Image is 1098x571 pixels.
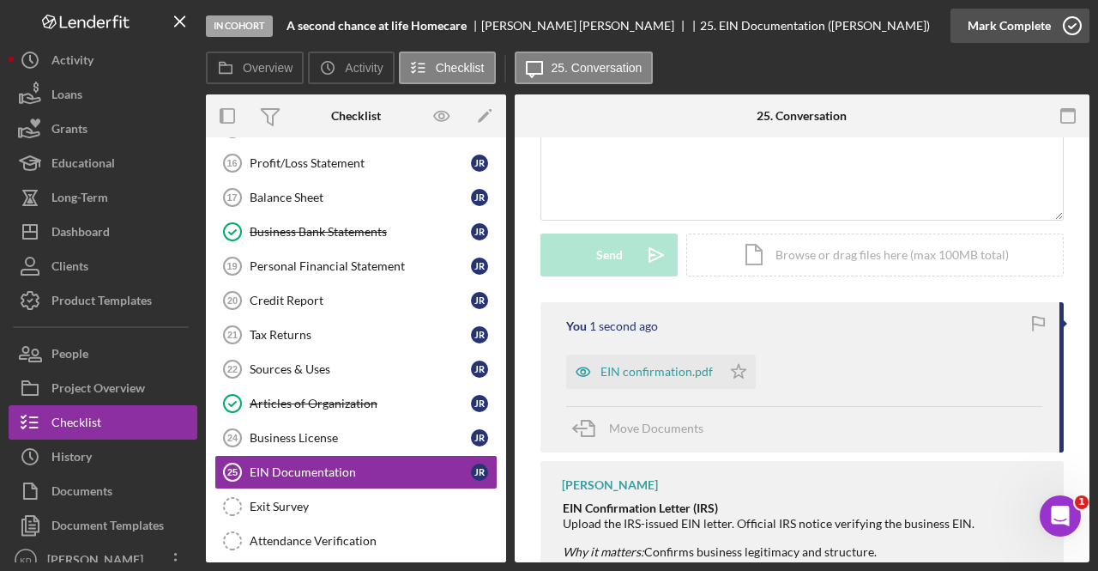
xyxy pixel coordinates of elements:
[9,215,197,249] button: Dashboard
[9,440,197,474] button: History
[9,146,197,180] button: Educational
[250,328,471,342] div: Tax Returns
[250,362,471,376] div: Sources & Uses
[51,508,164,547] div: Document Templates
[250,431,471,445] div: Business License
[9,43,197,77] button: Activity
[399,52,496,84] button: Checklist
[515,52,654,84] button: 25. Conversation
[471,292,488,309] div: J R
[51,43,94,82] div: Activity
[9,77,197,112] button: Loans
[950,9,1089,43] button: Mark Complete
[214,489,498,524] a: Exit Survey
[596,234,623,276] div: Send
[250,465,471,479] div: EIN Documentation
[214,386,498,421] a: Articles of OrganizationJR
[51,180,108,219] div: Long-Term
[214,215,498,249] a: Business Bank StatementsJR
[20,556,31,565] text: KD
[471,429,488,446] div: J R
[436,61,485,75] label: Checklist
[471,395,488,412] div: J R
[250,294,471,307] div: Credit Report
[214,180,498,215] a: 17Balance SheetJR
[9,180,197,215] button: Long-Term
[589,319,658,333] time: 2025-09-26 15:16
[214,283,498,318] a: 20Credit ReportJR
[51,112,87,150] div: Grants
[51,440,92,478] div: History
[552,61,643,75] label: 25. Conversation
[250,534,497,548] div: Attendance Verification
[9,283,197,318] button: Product Templates
[757,109,847,123] div: 25. Conversation
[700,19,930,33] div: 25. EIN Documentation ([PERSON_NAME])
[563,544,644,559] em: Why it matters:
[609,421,703,435] span: Move Documents
[243,61,293,75] label: Overview
[563,501,718,515] strong: EIN Confirmation Letter (IRS)
[51,474,112,513] div: Documents
[227,467,238,477] tspan: 25
[563,531,974,558] div: Confirms business legitimacy and structure.
[206,52,304,84] button: Overview
[566,355,756,389] button: EIN confirmation.pdf
[287,19,467,33] b: A second chance at life Homecare
[226,158,237,168] tspan: 16
[9,371,197,405] button: Project Overview
[471,258,488,275] div: J R
[226,192,237,203] tspan: 17
[471,155,488,172] div: J R
[471,464,488,481] div: J R
[471,223,488,240] div: J R
[227,433,238,443] tspan: 24
[345,61,383,75] label: Activity
[1040,495,1081,537] iframe: Intercom live chat
[471,361,488,378] div: J R
[227,295,238,306] tspan: 20
[226,261,237,271] tspan: 19
[214,524,498,558] a: Attendance Verification
[968,9,1051,43] div: Mark Complete
[250,156,471,170] div: Profit/Loss Statement
[51,371,145,410] div: Project Overview
[51,337,88,375] div: People
[9,474,197,508] button: Documents
[214,421,498,455] a: 24Business LicenseJR
[51,405,101,444] div: Checklist
[51,249,88,288] div: Clients
[563,517,974,531] div: Upload the IRS-issued EIN letter. Official IRS notice verifying the business EIN.
[308,52,394,84] button: Activity
[250,397,471,410] div: Articles of Organization
[214,146,498,180] a: 16Profit/Loss StatementJR
[250,225,471,239] div: Business Bank Statements
[566,319,587,333] div: You
[540,234,678,276] button: Send
[9,112,197,146] button: Grants
[214,455,498,489] a: 25EIN DocumentationJR
[51,215,110,253] div: Dashboard
[481,19,689,33] div: [PERSON_NAME] [PERSON_NAME]
[250,191,471,204] div: Balance Sheet
[562,478,658,492] div: [PERSON_NAME]
[227,364,238,374] tspan: 22
[51,146,115,185] div: Educational
[214,352,498,386] a: 22Sources & UsesJR
[51,77,82,116] div: Loans
[471,326,488,343] div: J R
[600,365,713,379] div: EIN confirmation.pdf
[9,405,197,440] button: Checklist
[9,337,197,371] button: People
[331,109,381,123] div: Checklist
